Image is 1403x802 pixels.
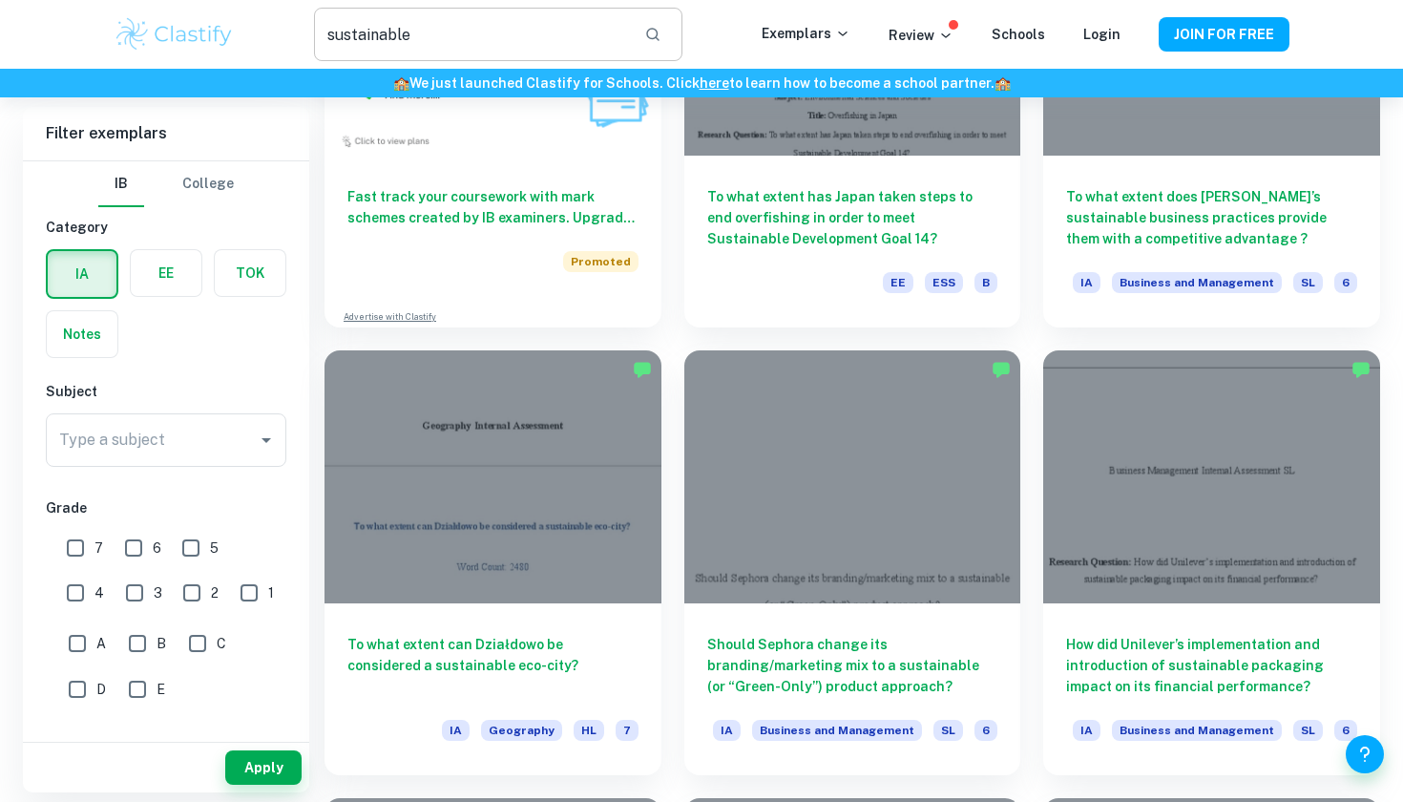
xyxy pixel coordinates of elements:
[94,582,104,603] span: 4
[96,679,106,700] span: D
[94,538,103,559] span: 7
[347,634,639,697] h6: To what extent can Działdowo be considered a sustainable eco-city?
[1346,735,1384,773] button: Help and Feedback
[46,497,286,518] h6: Grade
[1334,272,1357,293] span: 6
[225,750,302,785] button: Apply
[707,186,998,249] h6: To what extent has Japan taken steps to end overfishing in order to meet Sustainable Development ...
[210,538,219,559] span: 5
[157,633,166,654] span: B
[883,272,913,293] span: EE
[563,251,639,272] span: Promoted
[344,310,436,324] a: Advertise with Clastify
[684,350,1021,774] a: Should Sephora change its branding/marketing mix to a sustainable (or “Green-Only”) product appro...
[633,360,652,379] img: Marked
[1073,720,1100,741] span: IA
[347,186,639,228] h6: Fast track your coursework with mark schemes created by IB examiners. Upgrade now
[153,538,161,559] span: 6
[48,251,116,297] button: IA
[1083,27,1120,42] a: Login
[98,161,144,207] button: IB
[98,161,234,207] div: Filter type choice
[114,15,235,53] img: Clastify logo
[481,720,562,741] span: Geography
[1334,720,1357,741] span: 6
[1293,272,1323,293] span: SL
[1159,17,1289,52] button: JOIN FOR FREE
[46,731,286,752] h6: Level
[707,634,998,697] h6: Should Sephora change its branding/marketing mix to a sustainable (or “Green-Only”) product appro...
[157,679,165,700] span: E
[23,107,309,160] h6: Filter exemplars
[131,250,201,296] button: EE
[974,720,997,741] span: 6
[889,25,953,46] p: Review
[1073,272,1100,293] span: IA
[992,360,1011,379] img: Marked
[154,582,162,603] span: 3
[762,23,850,44] p: Exemplars
[46,217,286,238] h6: Category
[1043,350,1380,774] a: How did Unilever’s implementation and introduction of sustainable packaging impact on its financi...
[713,720,741,741] span: IA
[268,582,274,603] span: 1
[995,75,1011,91] span: 🏫
[393,75,409,91] span: 🏫
[700,75,729,91] a: here
[253,427,280,454] button: Open
[574,720,604,741] span: HL
[1351,360,1371,379] img: Marked
[1293,720,1323,741] span: SL
[925,272,963,293] span: ESS
[1112,272,1282,293] span: Business and Management
[1066,186,1357,249] h6: To what extent does [PERSON_NAME]’s sustainable business practices provide them with a competitiv...
[933,720,963,741] span: SL
[442,720,470,741] span: IA
[47,311,117,357] button: Notes
[96,633,106,654] span: A
[752,720,922,741] span: Business and Management
[217,633,226,654] span: C
[325,350,661,774] a: To what extent can Działdowo be considered a sustainable eco-city?IAGeographyHL7
[182,161,234,207] button: College
[1066,634,1357,697] h6: How did Unilever’s implementation and introduction of sustainable packaging impact on its financi...
[215,250,285,296] button: TOK
[616,720,639,741] span: 7
[46,381,286,402] h6: Subject
[211,582,219,603] span: 2
[1112,720,1282,741] span: Business and Management
[4,73,1399,94] h6: We just launched Clastify for Schools. Click to learn how to become a school partner.
[314,8,629,61] input: Search for any exemplars...
[974,272,997,293] span: B
[992,27,1045,42] a: Schools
